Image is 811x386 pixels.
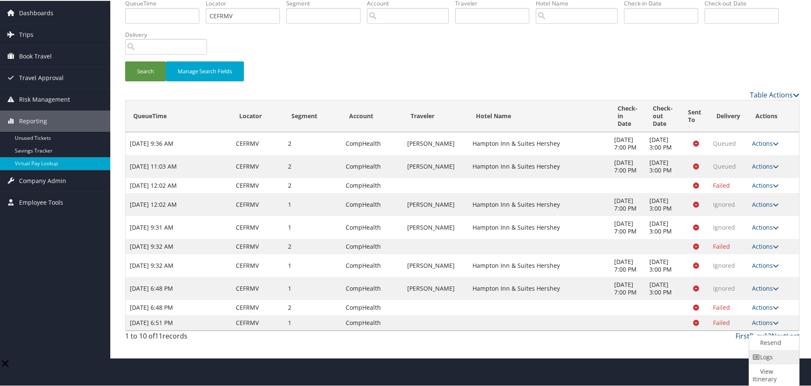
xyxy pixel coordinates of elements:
td: [DATE] 6:48 PM [126,299,232,314]
span: Dashboards [19,2,53,23]
a: Actions [752,303,779,311]
td: Hampton Inn & Suites Hershey [468,154,610,177]
span: Failed [713,318,730,326]
td: [DATE] 11:03 AM [126,154,232,177]
td: CEFRMV [232,154,284,177]
td: CEFRMV [232,192,284,215]
th: Sent To: activate to sort column ascending [680,100,709,131]
th: QueueTime: activate to sort column ascending [126,100,232,131]
td: [DATE] 3:00 PM [645,215,680,238]
td: 1 [284,253,341,276]
td: [DATE] 7:00 PM [610,131,645,154]
td: 1 [284,314,341,330]
a: 1 [764,330,768,340]
td: [DATE] 7:00 PM [610,154,645,177]
td: [DATE] 3:00 PM [645,276,680,299]
td: [DATE] 3:00 PM [645,131,680,154]
td: Hampton Inn & Suites Hershey [468,215,610,238]
label: Delivery [125,30,213,38]
td: Hampton Inn & Suites Hershey [468,276,610,299]
td: [DATE] 3:00 PM [645,253,680,276]
span: Queued [713,161,736,169]
th: Actions [748,100,799,131]
td: CEFRMV [232,131,284,154]
a: Actions [752,283,779,292]
td: [PERSON_NAME] [403,276,468,299]
span: Company Admin [19,169,66,191]
span: Failed [713,242,730,250]
span: Travel Approval [19,67,64,88]
td: CEFRMV [232,299,284,314]
td: CompHealth [341,154,403,177]
td: CompHealth [341,192,403,215]
span: Trips [19,23,34,44]
span: Ignored [713,283,735,292]
td: [DATE] 7:00 PM [610,253,645,276]
td: 2 [284,299,341,314]
td: Hampton Inn & Suites Hershey [468,192,610,215]
td: CEFRMV [232,215,284,238]
th: Locator: activate to sort column ascending [232,100,284,131]
td: [DATE] 7:00 PM [610,276,645,299]
a: Table Actions [750,89,800,99]
td: CompHealth [341,253,403,276]
span: Employee Tools [19,191,63,212]
td: [DATE] 7:00 PM [610,215,645,238]
a: Actions [752,200,779,208]
a: Actions [752,161,779,169]
span: Failed [713,303,730,311]
button: Search [125,61,166,81]
td: [DATE] 9:32 AM [126,253,232,276]
td: CompHealth [341,131,403,154]
td: [PERSON_NAME] [403,154,468,177]
td: [PERSON_NAME] [403,131,468,154]
td: CompHealth [341,177,403,192]
td: CEFRMV [232,253,284,276]
a: Actions [752,139,779,147]
button: Manage Search Fields [166,61,244,81]
td: 2 [284,238,341,253]
td: [DATE] 6:48 PM [126,276,232,299]
span: Risk Management [19,88,70,109]
td: CompHealth [341,215,403,238]
td: CEFRMV [232,276,284,299]
td: [DATE] 9:31 AM [126,215,232,238]
span: Ignored [713,222,735,230]
td: CompHealth [341,238,403,253]
td: CompHealth [341,276,403,299]
th: Delivery: activate to sort column ascending [709,100,748,131]
td: [DATE] 12:02 AM [126,192,232,215]
td: Hampton Inn & Suites Hershey [468,131,610,154]
span: Queued [713,139,736,147]
a: Actions [752,242,779,250]
th: Traveler: activate to sort column ascending [403,100,468,131]
td: CEFRMV [232,238,284,253]
a: Actions [752,261,779,269]
td: 1 [284,215,341,238]
th: Segment: activate to sort column ascending [284,100,341,131]
th: Check-out Date: activate to sort column ascending [645,100,680,131]
th: Account: activate to sort column ascending [341,100,403,131]
div: 1 to 10 of records [125,330,284,344]
td: [DATE] 12:02 AM [126,177,232,192]
a: Resend [749,335,797,349]
td: 2 [284,154,341,177]
td: Hampton Inn & Suites Hershey [468,253,610,276]
td: [DATE] 9:36 AM [126,131,232,154]
a: Next [772,330,786,340]
td: [PERSON_NAME] [403,215,468,238]
span: Failed [713,181,730,189]
td: CompHealth [341,299,403,314]
a: Last [786,330,800,340]
td: [PERSON_NAME] [403,253,468,276]
td: CompHealth [341,314,403,330]
td: [DATE] 3:00 PM [645,154,680,177]
a: Actions [752,318,779,326]
span: 11 [155,330,162,340]
td: 2 [284,177,341,192]
span: Ignored [713,261,735,269]
a: Logs [749,349,797,364]
span: Book Travel [19,45,52,66]
span: Reporting [19,110,47,131]
a: Actions [752,222,779,230]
